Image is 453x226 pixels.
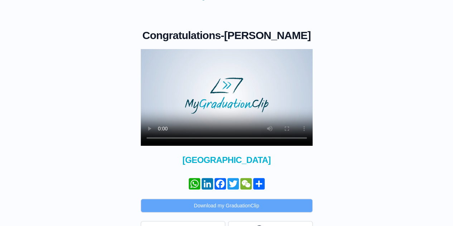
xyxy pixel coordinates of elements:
span: [GEOGRAPHIC_DATA] [141,154,313,166]
button: Download my GraduationClip [141,199,313,212]
span: [PERSON_NAME] [224,29,311,41]
a: Facebook [214,178,227,189]
h1: - [141,29,313,42]
a: Twitter [227,178,240,189]
span: Congratulations [143,29,221,41]
a: Share [252,178,265,189]
a: WeChat [240,178,252,189]
a: WhatsApp [188,178,201,189]
a: LinkedIn [201,178,214,189]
